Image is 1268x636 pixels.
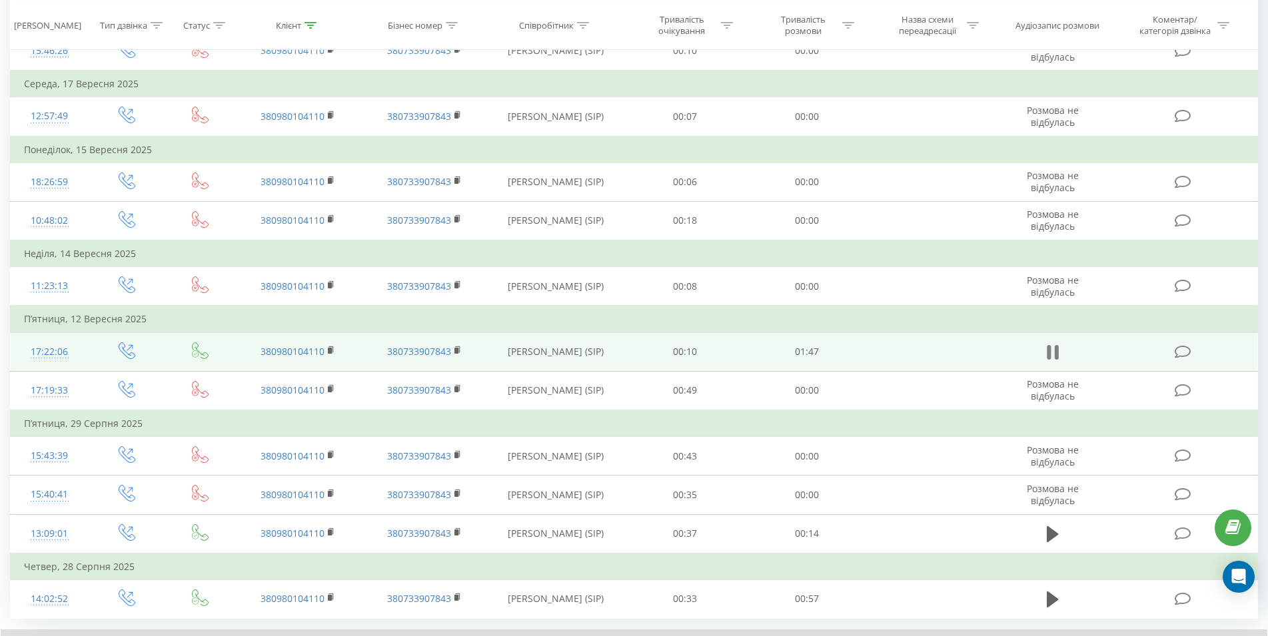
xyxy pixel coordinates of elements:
[261,450,324,462] a: 380980104110
[746,514,868,553] td: 00:14
[261,592,324,605] a: 380980104110
[387,345,451,358] a: 380733907843
[488,332,624,371] td: [PERSON_NAME] (SIP)
[488,371,624,410] td: [PERSON_NAME] (SIP)
[11,137,1258,163] td: Понеділок, 15 Вересня 2025
[24,521,75,547] div: 13:09:01
[746,97,868,137] td: 00:00
[261,175,324,188] a: 380980104110
[488,437,624,476] td: [PERSON_NAME] (SIP)
[387,450,451,462] a: 380733907843
[14,19,81,31] div: [PERSON_NAME]
[24,443,75,469] div: 15:43:39
[624,437,746,476] td: 00:43
[488,162,624,201] td: [PERSON_NAME] (SIP)
[261,527,324,539] a: 380980104110
[387,280,451,292] a: 380733907843
[1027,104,1079,129] span: Розмова не відбулась
[1136,14,1214,37] div: Коментар/категорія дзвінка
[624,476,746,514] td: 00:35
[24,378,75,404] div: 17:19:33
[261,214,324,226] a: 380980104110
[892,14,963,37] div: Назва схеми переадресації
[1027,444,1079,468] span: Розмова не відбулась
[276,19,301,31] div: Клієнт
[624,162,746,201] td: 00:06
[746,31,868,71] td: 00:00
[11,240,1258,267] td: Неділя, 14 Вересня 2025
[488,97,624,137] td: [PERSON_NAME] (SIP)
[746,332,868,371] td: 01:47
[387,592,451,605] a: 380733907843
[746,476,868,514] td: 00:00
[624,97,746,137] td: 00:07
[1027,169,1079,194] span: Розмова не відбулась
[387,214,451,226] a: 380733907843
[746,201,868,240] td: 00:00
[1027,482,1079,507] span: Розмова не відбулась
[387,488,451,501] a: 380733907843
[100,19,147,31] div: Тип дзвінка
[646,14,718,37] div: Тривалість очікування
[746,579,868,618] td: 00:57
[746,437,868,476] td: 00:00
[261,345,324,358] a: 380980104110
[388,19,442,31] div: Бізнес номер
[746,371,868,410] td: 00:00
[24,103,75,129] div: 12:57:49
[488,267,624,306] td: [PERSON_NAME] (SIP)
[624,579,746,618] td: 00:33
[1027,378,1079,402] span: Розмова не відбулась
[24,481,75,507] div: 15:40:41
[24,273,75,299] div: 11:23:13
[488,201,624,240] td: [PERSON_NAME] (SIP)
[519,19,574,31] div: Співробітник
[1223,561,1255,593] div: Open Intercom Messenger
[387,110,451,123] a: 380733907843
[261,110,324,123] a: 380980104110
[24,208,75,234] div: 10:48:02
[387,384,451,396] a: 380733907843
[1015,19,1099,31] div: Аудіозапис розмови
[11,71,1258,97] td: Середа, 17 Вересня 2025
[624,514,746,553] td: 00:37
[768,14,839,37] div: Тривалість розмови
[261,488,324,501] a: 380980104110
[261,44,324,57] a: 380980104110
[24,169,75,195] div: 18:26:59
[24,38,75,64] div: 15:46:26
[261,384,324,396] a: 380980104110
[488,31,624,71] td: [PERSON_NAME] (SIP)
[1027,38,1079,63] span: Розмова не відбулась
[387,175,451,188] a: 380733907843
[624,201,746,240] td: 00:18
[746,162,868,201] td: 00:00
[261,280,324,292] a: 380980104110
[624,267,746,306] td: 00:08
[624,332,746,371] td: 00:10
[624,31,746,71] td: 00:10
[24,339,75,365] div: 17:22:06
[1027,274,1079,298] span: Розмова не відбулась
[488,579,624,618] td: [PERSON_NAME] (SIP)
[1027,208,1079,232] span: Розмова не відбулась
[387,44,451,57] a: 380733907843
[387,527,451,539] a: 380733907843
[11,306,1258,332] td: П’ятниця, 12 Вересня 2025
[488,514,624,553] td: [PERSON_NAME] (SIP)
[11,410,1258,437] td: П’ятниця, 29 Серпня 2025
[488,476,624,514] td: [PERSON_NAME] (SIP)
[24,586,75,612] div: 14:02:52
[11,553,1258,580] td: Четвер, 28 Серпня 2025
[183,19,210,31] div: Статус
[746,267,868,306] td: 00:00
[624,371,746,410] td: 00:49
